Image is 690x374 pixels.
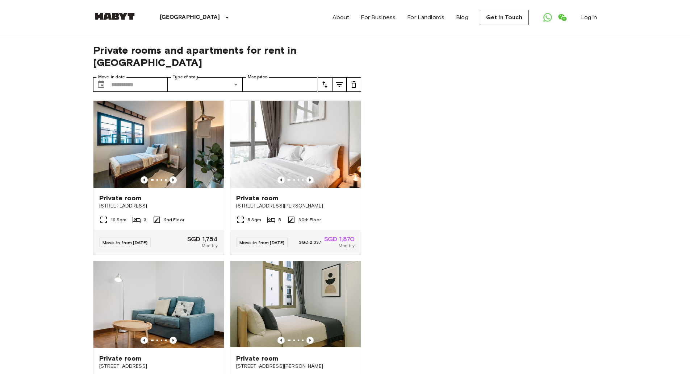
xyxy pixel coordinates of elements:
[144,217,146,223] span: 3
[94,77,108,92] button: Choose date
[230,101,361,188] img: Marketing picture of unit SG-01-113-001-05
[99,202,218,210] span: [STREET_ADDRESS]
[480,10,529,25] a: Get in Touch
[332,77,347,92] button: tune
[160,13,220,22] p: [GEOGRAPHIC_DATA]
[236,354,279,363] span: Private room
[236,202,355,210] span: [STREET_ADDRESS][PERSON_NAME]
[93,101,224,188] img: Marketing picture of unit SG-01-027-006-02
[170,176,177,184] button: Previous image
[277,176,285,184] button: Previous image
[279,217,281,223] span: 5
[361,13,396,22] a: For Business
[230,261,361,348] img: Marketing picture of unit SG-01-001-025-01
[333,13,350,22] a: About
[407,13,444,22] a: For Landlords
[555,10,569,25] a: Open WeChat
[540,10,555,25] a: Open WhatsApp
[173,74,198,80] label: Type of stay
[99,363,218,370] span: [STREET_ADDRESS]
[111,217,127,223] span: 19 Sqm
[339,242,355,249] span: Monthly
[236,363,355,370] span: [STREET_ADDRESS][PERSON_NAME]
[141,176,148,184] button: Previous image
[306,176,314,184] button: Previous image
[202,242,218,249] span: Monthly
[298,217,321,223] span: 30th Floor
[248,74,267,80] label: Max price
[299,239,321,246] span: SGD 2,337
[103,240,148,245] span: Move-in from [DATE]
[581,13,597,22] a: Log in
[236,194,279,202] span: Private room
[98,74,125,80] label: Move-in date
[347,77,361,92] button: tune
[93,44,361,69] span: Private rooms and apartments for rent in [GEOGRAPHIC_DATA]
[456,13,468,22] a: Blog
[93,13,137,20] img: Habyt
[324,236,355,242] span: SGD 1,870
[141,337,148,344] button: Previous image
[306,337,314,344] button: Previous image
[248,217,262,223] span: 5 Sqm
[99,354,142,363] span: Private room
[170,337,177,344] button: Previous image
[277,337,285,344] button: Previous image
[239,240,285,245] span: Move-in from [DATE]
[99,194,142,202] span: Private room
[187,236,218,242] span: SGD 1,754
[230,100,361,255] a: Marketing picture of unit SG-01-113-001-05Previous imagePrevious imagePrivate room[STREET_ADDRESS...
[93,261,224,348] img: Marketing picture of unit SG-01-108-001-001
[93,100,224,255] a: Marketing picture of unit SG-01-027-006-02Previous imagePrevious imagePrivate room[STREET_ADDRESS...
[318,77,332,92] button: tune
[164,217,184,223] span: 2nd Floor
